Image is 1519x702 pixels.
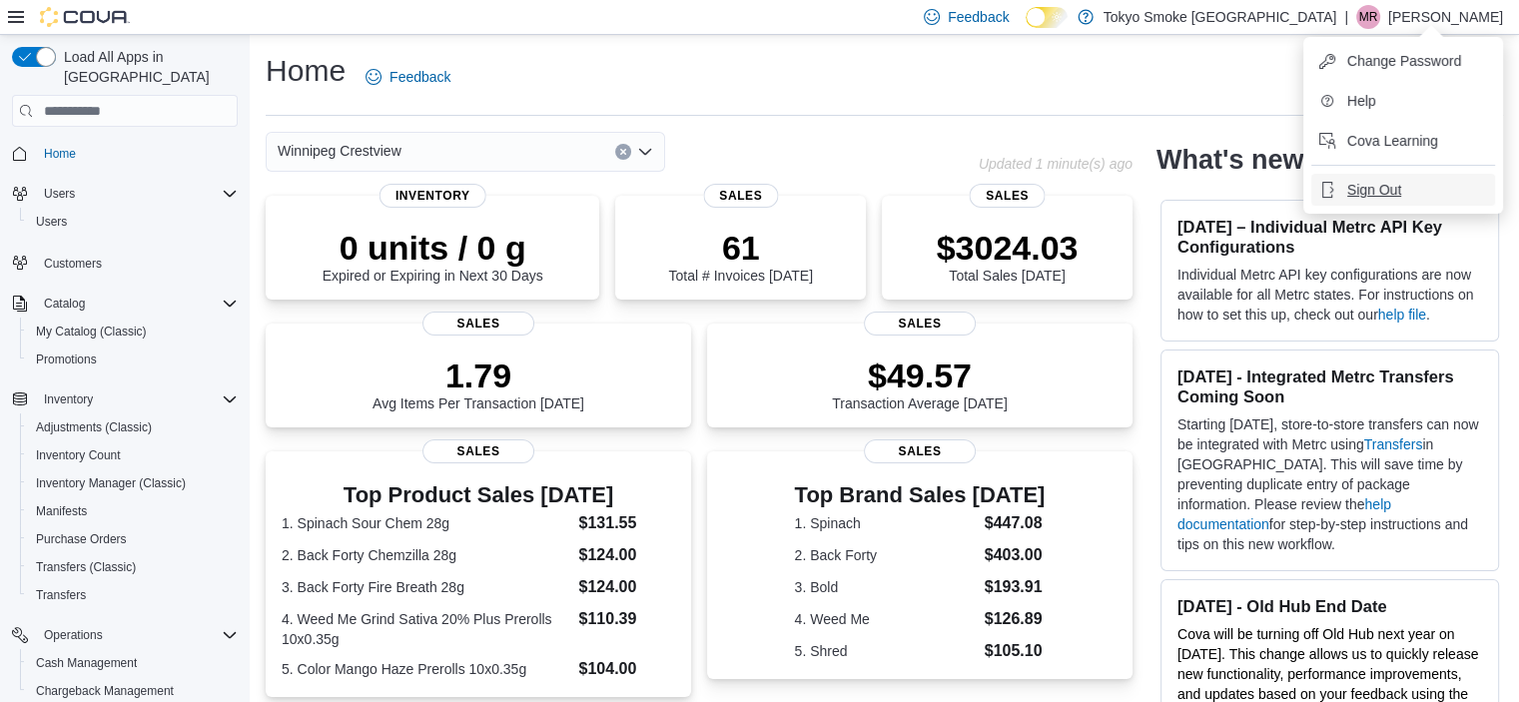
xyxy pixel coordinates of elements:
[28,210,75,234] a: Users
[28,651,145,675] a: Cash Management
[28,555,144,579] a: Transfers (Classic)
[1156,144,1303,176] h2: What's new
[1311,85,1495,117] button: Help
[44,146,76,162] span: Home
[36,587,86,603] span: Transfers
[380,184,486,208] span: Inventory
[937,228,1079,284] div: Total Sales [DATE]
[28,210,238,234] span: Users
[36,559,136,575] span: Transfers (Classic)
[36,142,84,166] a: Home
[4,290,246,318] button: Catalog
[28,471,194,495] a: Inventory Manager (Classic)
[1177,596,1482,616] h3: [DATE] - Old Hub End Date
[1356,5,1380,29] div: Mariana Reimer
[28,415,160,439] a: Adjustments (Classic)
[36,683,174,699] span: Chargeback Management
[1311,174,1495,206] button: Sign Out
[1026,7,1068,28] input: Dark Mode
[4,248,246,277] button: Customers
[56,47,238,87] span: Load All Apps in [GEOGRAPHIC_DATA]
[20,346,246,373] button: Promotions
[1311,45,1495,77] button: Change Password
[637,144,653,160] button: Open list of options
[44,256,102,272] span: Customers
[28,348,238,371] span: Promotions
[20,318,246,346] button: My Catalog (Classic)
[20,497,246,525] button: Manifests
[282,483,675,507] h3: Top Product Sales [DATE]
[668,228,812,268] p: 61
[864,312,976,336] span: Sales
[795,609,977,629] dt: 4. Weed Me
[40,7,130,27] img: Cova
[1364,436,1423,452] a: Transfers
[1311,125,1495,157] button: Cova Learning
[422,312,534,336] span: Sales
[44,186,75,202] span: Users
[36,503,87,519] span: Manifests
[795,513,977,533] dt: 1. Spinach
[36,475,186,491] span: Inventory Manager (Classic)
[28,499,95,523] a: Manifests
[28,320,238,344] span: My Catalog (Classic)
[28,348,105,371] a: Promotions
[36,623,238,647] span: Operations
[1347,131,1438,151] span: Cova Learning
[36,182,83,206] button: Users
[1344,5,1348,29] p: |
[28,471,238,495] span: Inventory Manager (Classic)
[36,292,93,316] button: Catalog
[36,387,238,411] span: Inventory
[20,208,246,236] button: Users
[578,575,674,599] dd: $124.00
[373,355,584,411] div: Avg Items Per Transaction [DATE]
[985,511,1046,535] dd: $447.08
[266,51,346,91] h1: Home
[28,499,238,523] span: Manifests
[1177,414,1482,554] p: Starting [DATE], store-to-store transfers can now be integrated with Metrc using in [GEOGRAPHIC_D...
[20,413,246,441] button: Adjustments (Classic)
[578,511,674,535] dd: $131.55
[28,443,238,467] span: Inventory Count
[1378,307,1426,323] a: help file
[36,419,152,435] span: Adjustments (Classic)
[1177,496,1391,532] a: help documentation
[36,387,101,411] button: Inventory
[578,657,674,681] dd: $104.00
[4,621,246,649] button: Operations
[282,513,570,533] dt: 1. Spinach Sour Chem 28g
[1347,91,1376,111] span: Help
[36,214,67,230] span: Users
[864,439,976,463] span: Sales
[1347,180,1401,200] span: Sign Out
[36,351,97,367] span: Promotions
[970,184,1045,208] span: Sales
[985,543,1046,567] dd: $403.00
[36,623,111,647] button: Operations
[28,415,238,439] span: Adjustments (Classic)
[4,180,246,208] button: Users
[44,391,93,407] span: Inventory
[36,182,238,206] span: Users
[36,324,147,340] span: My Catalog (Classic)
[28,527,238,551] span: Purchase Orders
[36,250,238,275] span: Customers
[795,577,977,597] dt: 3. Bold
[282,659,570,679] dt: 5. Color Mango Haze Prerolls 10x0.35g
[44,296,85,312] span: Catalog
[20,581,246,609] button: Transfers
[323,228,543,268] p: 0 units / 0 g
[36,252,110,276] a: Customers
[1388,5,1503,29] p: [PERSON_NAME]
[578,607,674,631] dd: $110.39
[28,320,155,344] a: My Catalog (Classic)
[323,228,543,284] div: Expired or Expiring in Next 30 Days
[1104,5,1337,29] p: Tokyo Smoke [GEOGRAPHIC_DATA]
[20,441,246,469] button: Inventory Count
[795,545,977,565] dt: 2. Back Forty
[795,641,977,661] dt: 5. Shred
[615,144,631,160] button: Clear input
[36,531,127,547] span: Purchase Orders
[20,553,246,581] button: Transfers (Classic)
